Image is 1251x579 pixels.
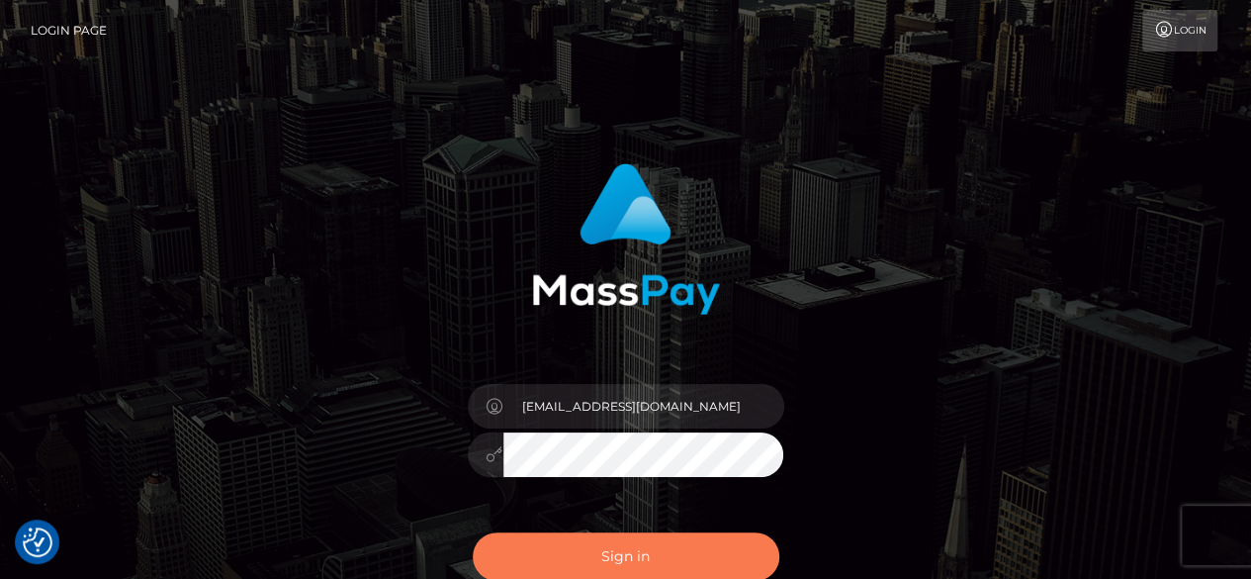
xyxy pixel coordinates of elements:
[1142,10,1217,51] a: Login
[503,384,784,429] input: Username...
[23,528,52,557] button: Consent Preferences
[23,528,52,557] img: Revisit consent button
[532,163,720,315] img: MassPay Login
[31,10,107,51] a: Login Page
